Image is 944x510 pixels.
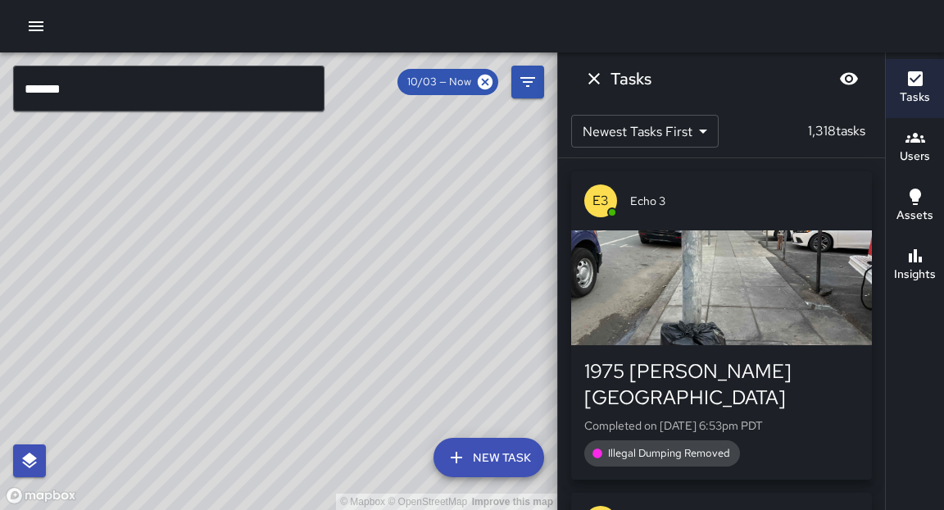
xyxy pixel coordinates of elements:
[833,62,865,95] button: Blur
[433,438,544,477] button: New Task
[584,358,859,411] div: 1975 [PERSON_NAME][GEOGRAPHIC_DATA]
[610,66,651,92] h6: Tasks
[900,148,930,166] h6: Users
[896,207,933,225] h6: Assets
[592,191,609,211] p: E3
[571,171,872,480] button: E3Echo 31975 [PERSON_NAME][GEOGRAPHIC_DATA]Completed on [DATE] 6:53pm PDTIllegal Dumping Removed
[886,118,944,177] button: Users
[397,69,498,95] div: 10/03 — Now
[598,445,740,462] span: Illegal Dumping Removed
[801,121,872,141] p: 1,318 tasks
[578,62,610,95] button: Dismiss
[886,177,944,236] button: Assets
[630,193,859,209] span: Echo 3
[584,417,859,434] p: Completed on [DATE] 6:53pm PDT
[886,59,944,118] button: Tasks
[511,66,544,98] button: Filters
[900,89,930,107] h6: Tasks
[894,266,936,284] h6: Insights
[886,236,944,295] button: Insights
[397,74,481,90] span: 10/03 — Now
[571,115,719,148] div: Newest Tasks First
